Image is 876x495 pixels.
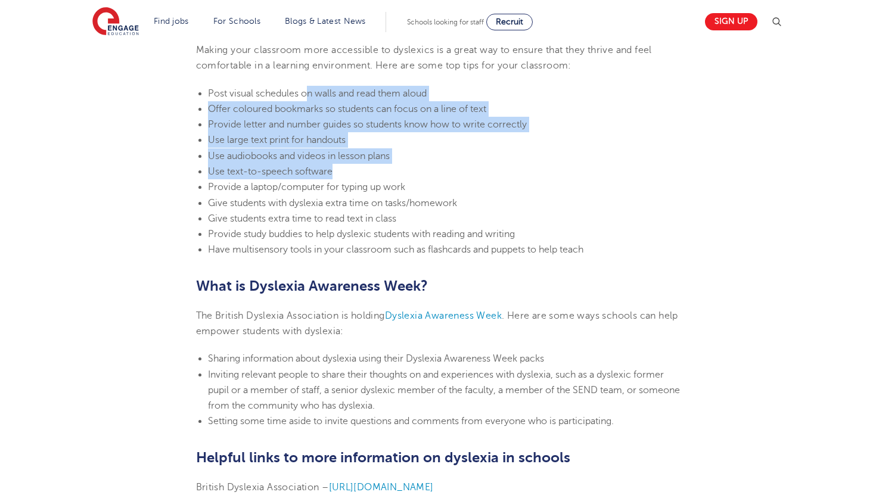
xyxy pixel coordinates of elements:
span: Post visual schedules on walls and read them aloud [208,88,427,99]
a: Dyslexia Awareness Week [385,310,502,321]
span: Making your classroom more accessible to dyslexics is a great way to ensure that they thrive and ... [196,45,652,71]
span: Offer coloured bookmarks so students can focus on a line of text [208,104,486,114]
a: Recruit [486,14,533,30]
span: Sharing information about dyslexia using their Dyslexia Awareness Week packs [208,353,544,364]
span: The British Dyslexia Association is holding [196,310,385,321]
span: Use large text print for handouts [208,135,346,145]
b: Helpful links to more information on dyslexia in schools [196,449,570,466]
b: What is Dyslexia Awareness Week? [196,278,428,294]
a: Sign up [705,13,757,30]
span: Have multisensory tools in your classroom such as flashcards and puppets to help teach [208,244,583,255]
span: Give students extra time to read text in class [208,213,396,224]
span: Provide a laptop/computer for typing up work [208,182,405,192]
span: Recruit [496,17,523,26]
span: Provide letter and number guides so students know how to write correctly [208,119,527,130]
a: Blogs & Latest News [285,17,366,26]
span: Give students with dyslexia extra time on tasks/homework [208,198,457,208]
span: Use text-to-speech software [208,166,333,177]
span: Inviting relevant people to share their thoughts on and experiences with dyslexia, such as a dysl... [208,369,680,412]
a: Find jobs [154,17,189,26]
span: Setting some time aside to invite questions and comments from everyone who is participating. [208,416,614,426]
span: Schools looking for staff [407,18,484,26]
span: Provide study buddies to help dyslexic students with reading and writing [208,229,515,239]
span: Use audiobooks and videos in lesson plans [208,151,390,161]
span: British Dyslexia Association – [196,482,329,493]
a: [URL][DOMAIN_NAME] [329,482,434,493]
img: Engage Education [92,7,139,37]
span: . Here are some ways schools can help empower students with dyslexia: [196,310,678,337]
a: For Schools [213,17,260,26]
